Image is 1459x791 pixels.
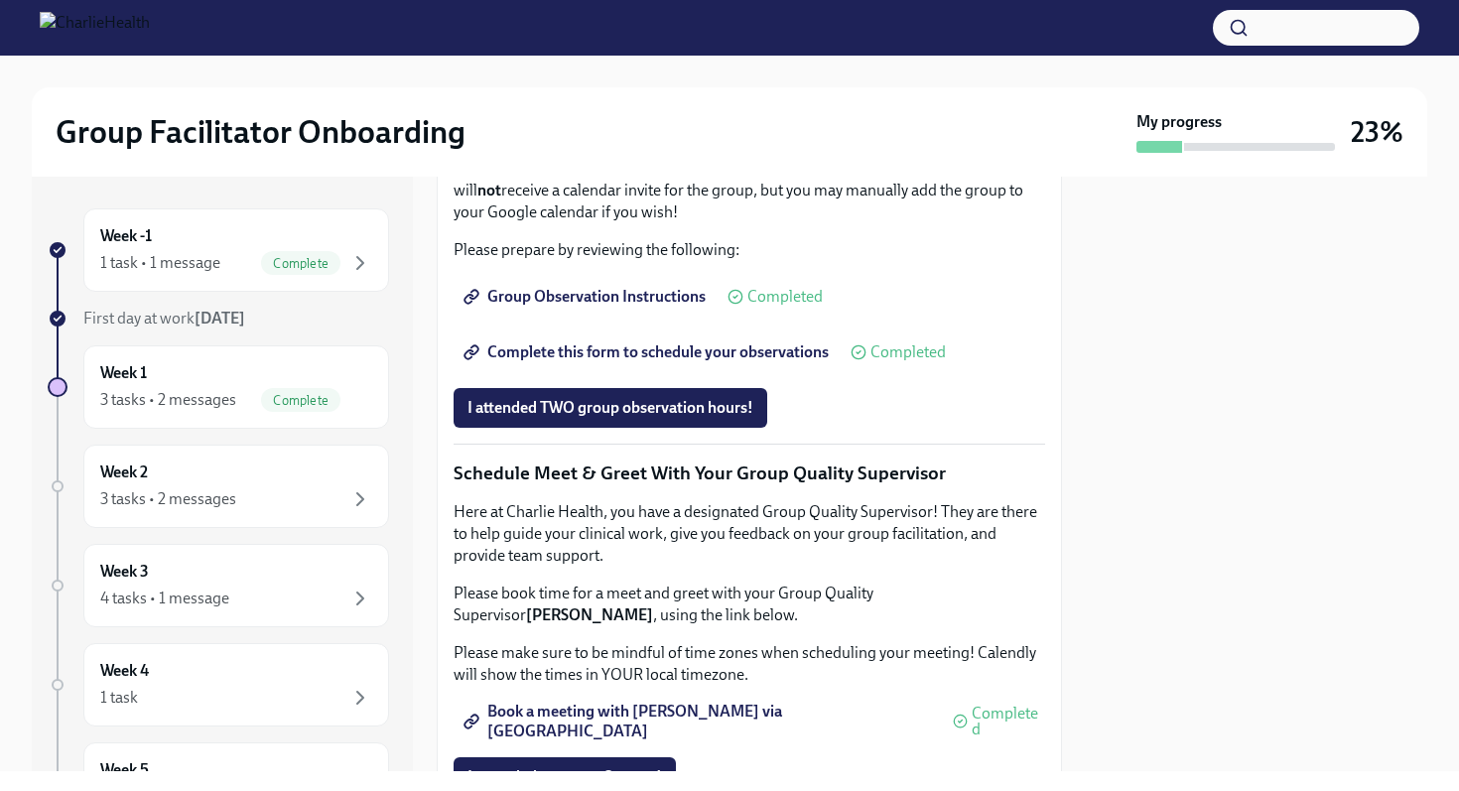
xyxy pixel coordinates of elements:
[526,605,653,624] strong: [PERSON_NAME]
[48,544,389,627] a: Week 34 tasks • 1 message
[83,309,245,328] span: First day at work
[454,388,767,428] button: I attended TWO group observation hours!
[870,344,946,360] span: Completed
[100,252,220,274] div: 1 task • 1 message
[100,588,229,609] div: 4 tasks • 1 message
[100,488,236,510] div: 3 tasks • 2 messages
[467,767,662,787] span: I attended my meet & greet!
[100,389,236,411] div: 3 tasks • 2 messages
[48,345,389,429] a: Week 13 tasks • 2 messagesComplete
[467,398,753,418] span: I attended TWO group observation hours!
[261,256,340,271] span: Complete
[40,12,150,44] img: CharlieHealth
[454,501,1045,567] p: Here at Charlie Health, you have a designated Group Quality Supervisor! They are there to help gu...
[56,112,465,152] h2: Group Facilitator Onboarding
[100,362,147,384] h6: Week 1
[454,332,843,372] a: Complete this form to schedule your observations
[48,445,389,528] a: Week 23 tasks • 2 messages
[972,706,1045,737] span: Completed
[48,643,389,726] a: Week 41 task
[100,687,138,709] div: 1 task
[467,712,931,731] span: Book a meeting with [PERSON_NAME] via [GEOGRAPHIC_DATA]
[100,225,152,247] h6: Week -1
[467,287,706,307] span: Group Observation Instructions
[100,660,149,682] h6: Week 4
[454,239,1045,261] p: Please prepare by reviewing the following:
[48,308,389,330] a: First day at work[DATE]
[100,461,148,483] h6: Week 2
[454,461,1045,486] p: Schedule Meet & Greet With Your Group Quality Supervisor
[454,702,945,741] a: Book a meeting with [PERSON_NAME] via [GEOGRAPHIC_DATA]
[454,642,1045,686] p: Please make sure to be mindful of time zones when scheduling your meeting! Calendly will show the...
[100,759,149,781] h6: Week 5
[467,342,829,362] span: Complete this form to schedule your observations
[195,309,245,328] strong: [DATE]
[100,561,149,583] h6: Week 3
[261,393,340,408] span: Complete
[454,277,720,317] a: Group Observation Instructions
[1351,114,1403,150] h3: 23%
[48,208,389,292] a: Week -11 task • 1 messageComplete
[477,181,501,199] strong: not
[454,583,1045,626] p: Please book time for a meet and greet with your Group Quality Supervisor , using the link below.
[747,289,823,305] span: Completed
[1136,111,1222,133] strong: My progress
[454,158,1045,223] p: You will receive an email confirmation with the group you are scheduled to shadow. You will recei...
